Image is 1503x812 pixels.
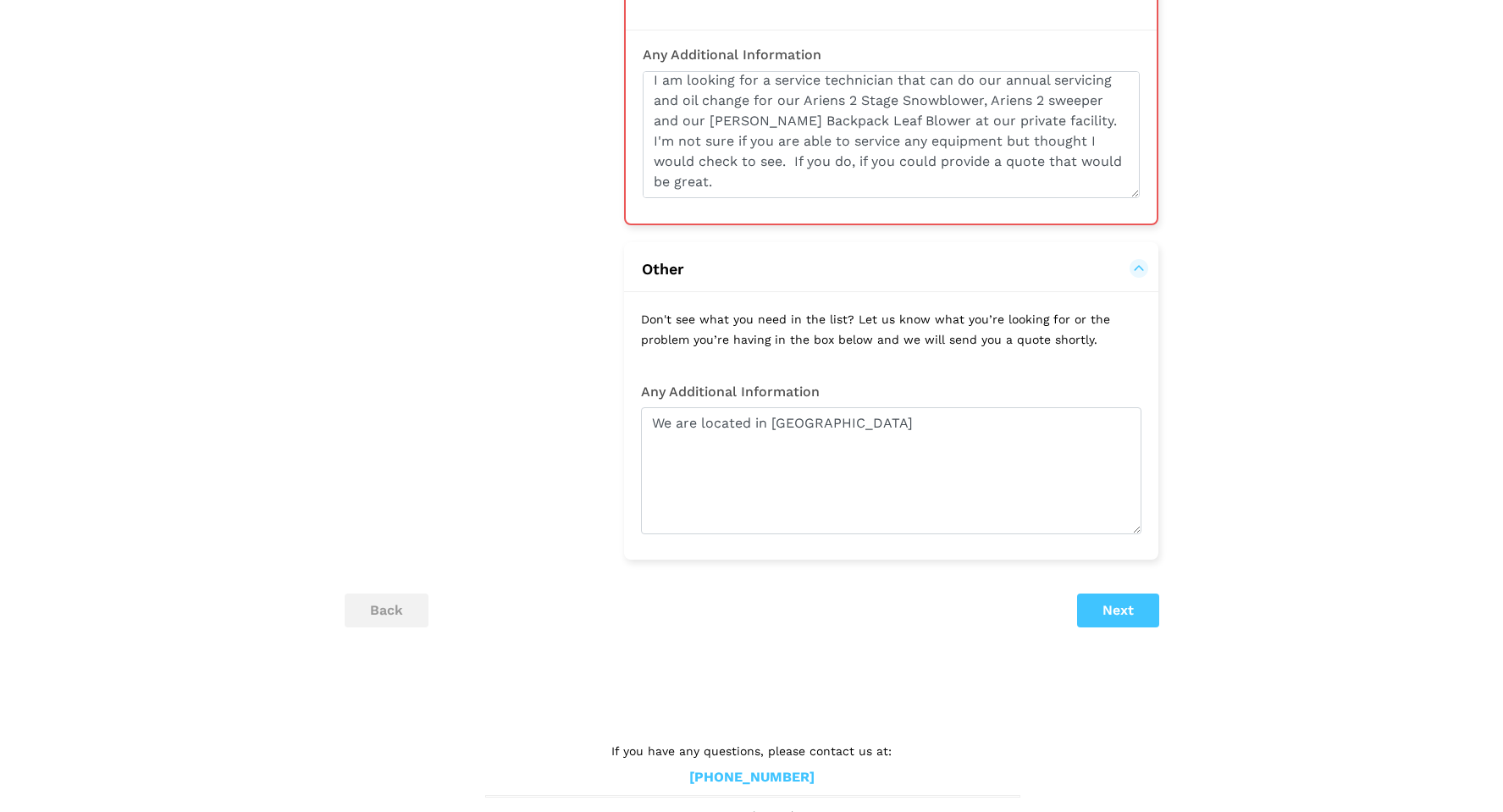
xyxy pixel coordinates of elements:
[485,742,1019,760] p: If you have any questions, please contact us at:
[641,384,1141,400] h3: Any Additional Information
[643,47,1140,63] h3: Any Additional Information
[624,292,1158,367] p: Don't see what you need in the list? Let us know what you’re looking for or the problem you’re ha...
[689,769,815,787] a: [PHONE_NUMBER]
[1077,594,1159,627] button: Next
[641,259,1141,279] button: Other
[345,594,428,627] button: back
